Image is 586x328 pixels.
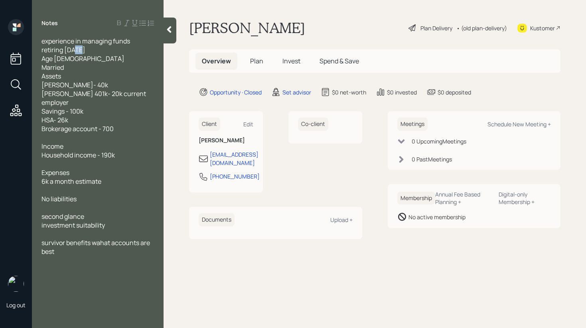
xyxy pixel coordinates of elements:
[397,118,428,131] h6: Meetings
[199,213,235,226] h6: Documents
[41,168,101,186] span: Expenses 6k a month estimate
[412,155,452,163] div: 0 Past Meeting s
[210,150,258,167] div: [EMAIL_ADDRESS][DOMAIN_NAME]
[210,172,260,181] div: [PHONE_NUMBER]
[199,137,253,144] h6: [PERSON_NAME]
[41,37,147,133] span: experience in managing funds retiring [DATE] Age [DEMOGRAPHIC_DATA] Married Assets [PERSON_NAME]-...
[499,191,551,206] div: Digital-only Membership +
[8,276,24,292] img: retirable_logo.png
[6,301,26,309] div: Log out
[330,216,353,224] div: Upload +
[41,238,151,256] span: survivor benefits wahat accounts are best
[41,212,105,230] span: second glance investment suitability
[298,118,328,131] h6: Co-client
[250,57,263,65] span: Plan
[530,24,555,32] div: Kustomer
[210,88,262,96] div: Opportunity · Closed
[408,213,466,221] div: No active membership
[456,24,507,32] div: • (old plan-delivery)
[282,57,300,65] span: Invest
[282,88,311,96] div: Set advisor
[243,120,253,128] div: Edit
[438,88,471,96] div: $0 deposited
[320,57,359,65] span: Spend & Save
[387,88,417,96] div: $0 invested
[41,19,58,27] label: Notes
[487,120,551,128] div: Schedule New Meeting +
[41,194,77,203] span: No liabilities
[189,19,305,37] h1: [PERSON_NAME]
[332,88,366,96] div: $0 net-worth
[435,191,493,206] div: Annual Fee Based Planning +
[397,192,435,205] h6: Membership
[412,137,466,145] div: 0 Upcoming Meeting s
[41,142,115,159] span: Income Household income - 190k
[420,24,452,32] div: Plan Delivery
[199,118,220,131] h6: Client
[202,57,231,65] span: Overview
